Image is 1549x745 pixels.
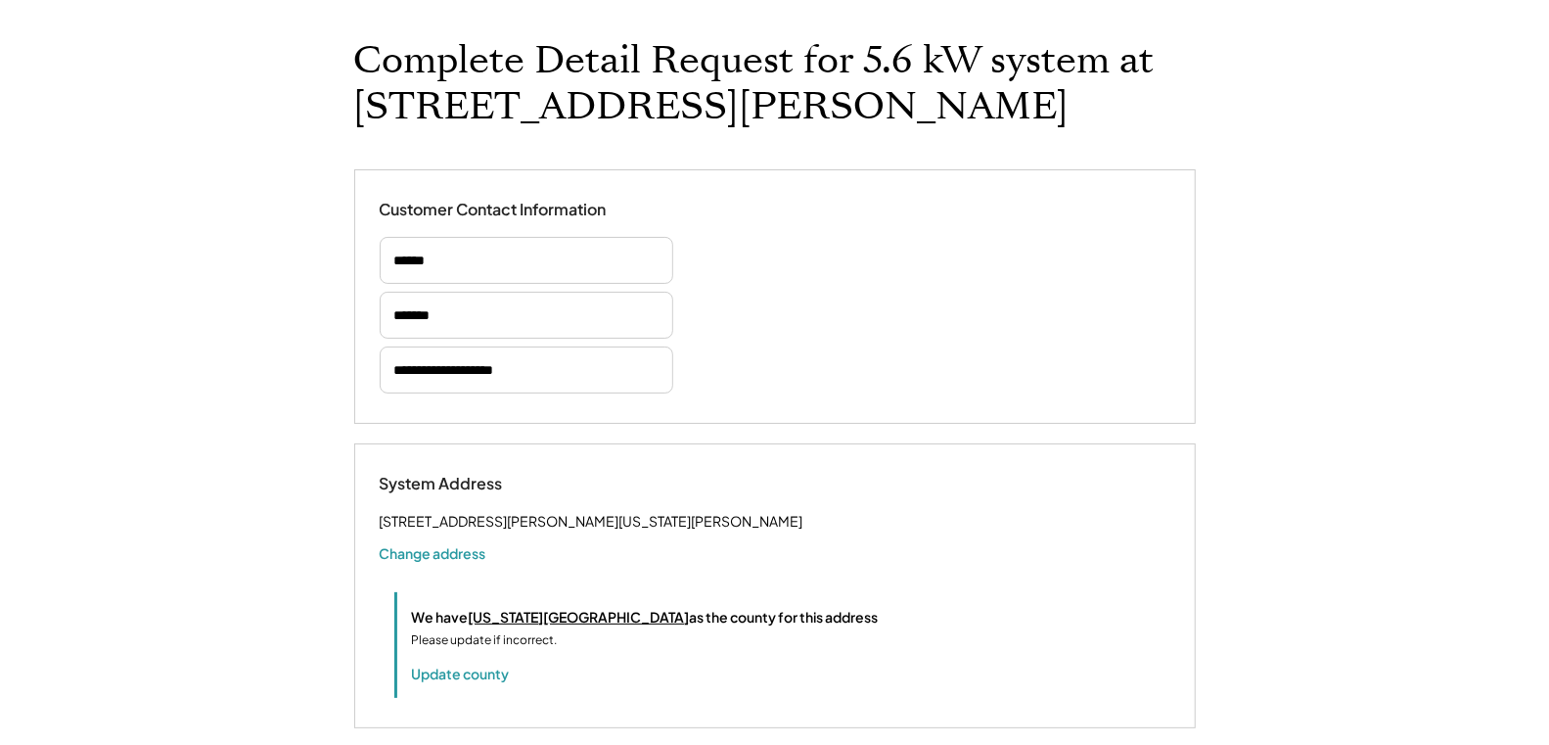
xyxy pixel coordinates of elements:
div: Customer Contact Information [380,200,607,220]
div: System Address [380,474,575,494]
div: Please update if incorrect. [412,631,558,649]
u: [US_STATE][GEOGRAPHIC_DATA] [469,608,690,626]
h1: Complete Detail Request for 5.6 kW system at [STREET_ADDRESS][PERSON_NAME] [354,38,1196,130]
div: [STREET_ADDRESS][PERSON_NAME][US_STATE][PERSON_NAME] [380,509,803,534]
button: Update county [412,664,510,683]
div: We have as the county for this address [412,607,879,628]
button: Change address [380,543,486,563]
